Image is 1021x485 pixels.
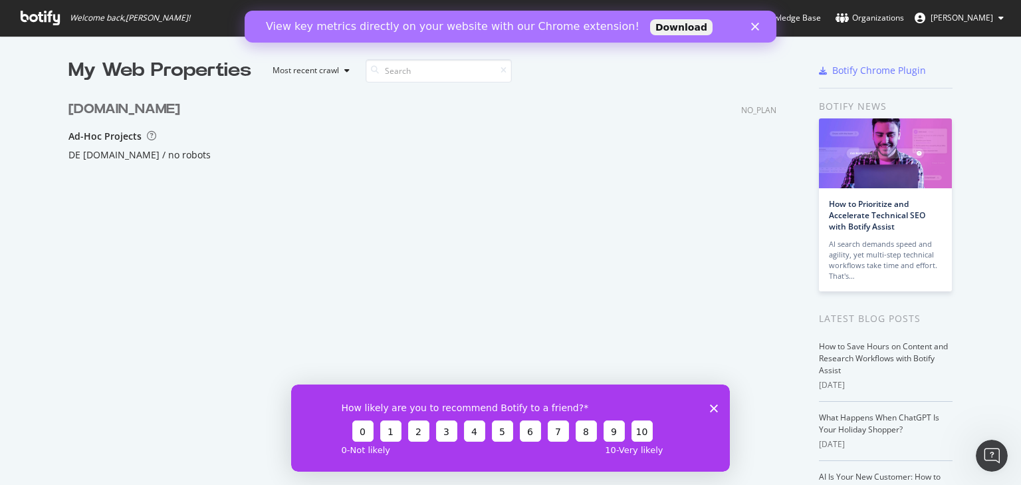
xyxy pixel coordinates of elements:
[976,440,1008,472] iframe: Intercom live chat
[904,7,1014,29] button: [PERSON_NAME]
[273,67,339,75] div: Most recent crawl
[836,11,904,25] div: Organizations
[68,57,251,84] div: My Web Properties
[68,100,180,119] div: [DOMAIN_NAME]
[70,13,190,23] span: Welcome back, [PERSON_NAME] !
[819,379,953,391] div: [DATE]
[819,438,953,450] div: [DATE]
[829,239,942,281] div: AI search demands speed and agility, yet multi-step technical workflows take time and effort. Tha...
[741,104,776,116] div: NO_PLAN
[507,12,520,20] div: Close
[291,385,730,472] iframe: Survey from Botify
[819,341,948,376] a: How to Save Hours on Content and Research Workflows with Botify Assist
[819,99,953,114] div: Botify news
[819,311,953,326] div: Latest Blog Posts
[366,59,512,82] input: Search
[743,11,821,25] div: Knowledge Base
[829,198,925,232] a: How to Prioritize and Accelerate Technical SEO with Botify Assist
[68,130,142,143] div: Ad-Hoc Projects
[832,64,926,77] div: Botify Chrome Plugin
[931,12,993,23] span: Aline Rossi
[245,11,776,43] iframe: Intercom live chat banner
[819,64,926,77] a: Botify Chrome Plugin
[68,84,787,271] div: grid
[262,60,355,81] button: Most recent crawl
[819,412,939,435] a: What Happens When ChatGPT Is Your Holiday Shopper?
[68,148,211,162] a: DE [DOMAIN_NAME] / no robots
[819,118,952,188] img: How to Prioritize and Accelerate Technical SEO with Botify Assist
